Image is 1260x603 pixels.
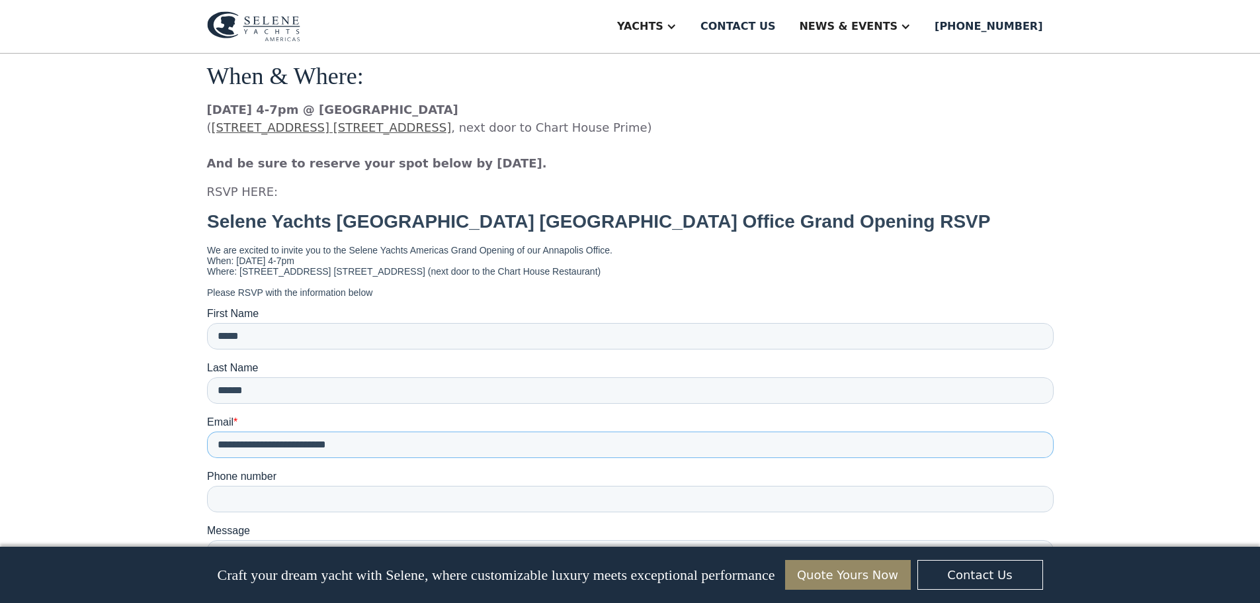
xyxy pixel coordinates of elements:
div: News & EVENTS [799,19,898,34]
p: RSVP HERE: [207,183,1054,201]
div: Yachts [617,19,663,34]
a: Contact Us [917,560,1043,590]
p: Craft your dream yacht with Selene, where customizable luxury meets exceptional performance [217,567,775,584]
img: logo [207,11,300,42]
p: ( , next door to Chart House Prime) ‍ [207,101,1054,172]
h4: When & Where: [207,64,1054,90]
div: Contact us [700,19,776,34]
strong: [DATE] 4-7pm @ [GEOGRAPHIC_DATA] [207,103,458,116]
a: Quote Yours Now [785,560,911,590]
div: [PHONE_NUMBER] [935,19,1042,34]
a: [STREET_ADDRESS] [STREET_ADDRESS] [212,120,452,134]
strong: And be sure to reserve your spot below by [DATE]. [207,156,547,170]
